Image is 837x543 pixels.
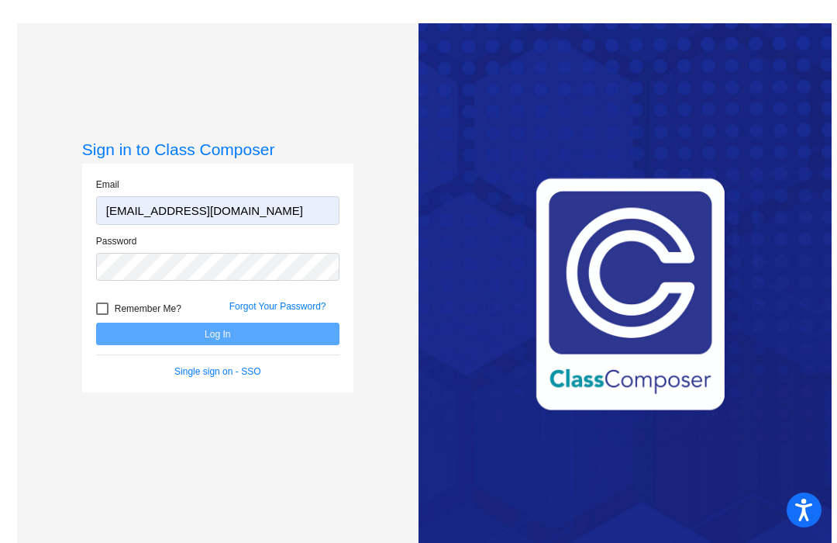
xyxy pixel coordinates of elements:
h3: Sign in to Class Composer [82,140,353,159]
button: Log In [96,323,339,345]
span: Remember Me? [115,299,181,318]
label: Password [96,234,137,248]
a: Single sign on - SSO [174,366,260,377]
label: Email [96,178,119,192]
a: Forgot Your Password? [229,301,326,312]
